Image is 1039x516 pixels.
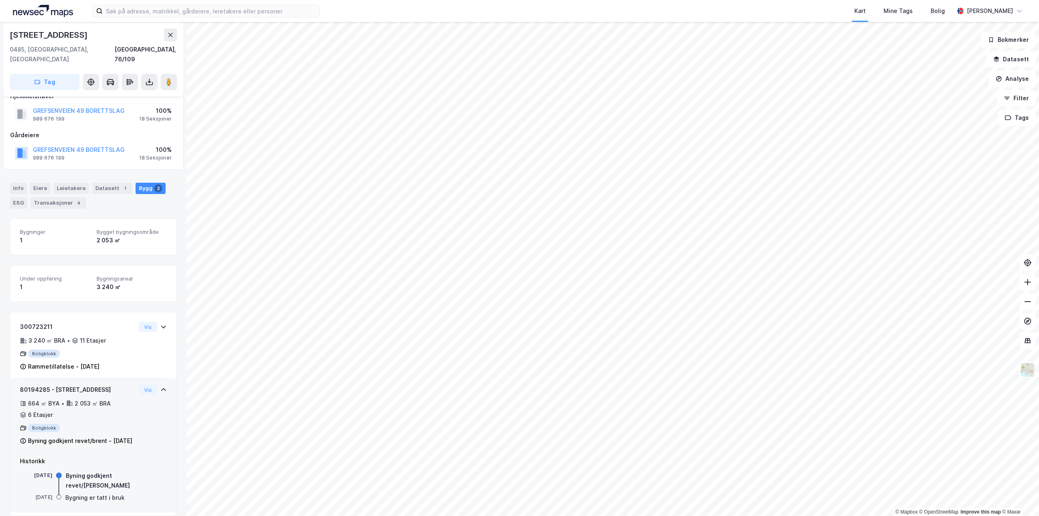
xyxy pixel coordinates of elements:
[28,336,65,345] div: 3 240 ㎡ BRA
[139,155,172,161] div: 18 Seksjoner
[80,336,106,345] div: 11 Etasjer
[61,400,65,407] div: •
[75,399,111,408] div: 2 053 ㎡ BRA
[28,362,99,371] div: Rammetillatelse - [DATE]
[28,410,53,420] div: 6 Etasjer
[97,282,167,292] div: 3 240 ㎡
[20,456,167,466] div: Historikk
[981,32,1036,48] button: Bokmerker
[10,183,27,194] div: Info
[121,184,129,192] div: 1
[28,436,132,446] div: Byning godkjent revet/brent - [DATE]
[20,229,90,235] span: Bygninger
[998,477,1039,516] iframe: Chat Widget
[20,322,136,332] div: 300723211
[33,155,65,161] div: 989 676 199
[20,235,90,245] div: 1
[154,184,162,192] div: 2
[986,51,1036,67] button: Datasett
[139,106,172,116] div: 100%
[998,477,1039,516] div: Kontrollprogram for chat
[20,472,52,479] div: [DATE]
[998,110,1036,126] button: Tags
[103,5,319,17] input: Søk på adresse, matrikkel, gårdeiere, leietakere eller personer
[1020,362,1035,378] img: Z
[10,130,177,140] div: Gårdeiere
[97,235,167,245] div: 2 053 ㎡
[20,275,90,282] span: Under oppføring
[30,183,50,194] div: Eiere
[10,28,89,41] div: [STREET_ADDRESS]
[67,337,70,344] div: •
[92,183,132,194] div: Datasett
[919,509,959,515] a: OpenStreetMap
[20,494,52,501] div: [DATE]
[97,275,167,282] span: Bygningsareal
[30,197,86,209] div: Transaksjoner
[997,90,1036,106] button: Filter
[13,5,73,17] img: logo.a4113a55bc3d86da70a041830d287a7e.svg
[28,399,60,408] div: 664 ㎡ BYA
[967,6,1013,16] div: [PERSON_NAME]
[10,45,114,64] div: 0485, [GEOGRAPHIC_DATA], [GEOGRAPHIC_DATA]
[97,229,167,235] span: Bygget bygningsområde
[20,385,136,395] div: 80194285 - [STREET_ADDRESS]
[895,509,918,515] a: Mapbox
[33,116,65,122] div: 989 676 199
[10,74,80,90] button: Tag
[66,471,167,490] div: Byning godkjent revet/[PERSON_NAME]
[989,71,1036,87] button: Analyse
[65,493,125,503] div: Bygning er tatt i bruk
[139,322,157,332] button: Vis
[884,6,913,16] div: Mine Tags
[75,199,83,207] div: 4
[854,6,866,16] div: Kart
[136,183,166,194] div: Bygg
[139,145,172,155] div: 100%
[139,385,157,395] button: Vis
[139,116,172,122] div: 18 Seksjoner
[10,197,27,209] div: ESG
[961,509,1001,515] a: Improve this map
[20,282,90,292] div: 1
[931,6,945,16] div: Bolig
[54,183,89,194] div: Leietakere
[114,45,177,64] div: [GEOGRAPHIC_DATA], 76/109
